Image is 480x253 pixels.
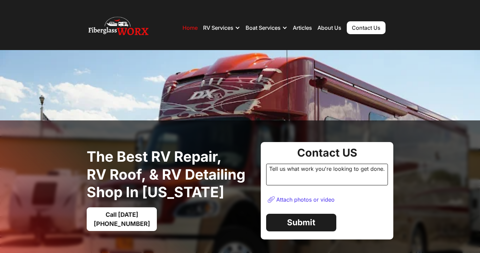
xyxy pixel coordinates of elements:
[293,24,312,31] a: Articles
[246,18,287,38] div: Boat Services
[266,164,388,185] div: Tell us what work you're looking to get done.
[266,214,336,231] a: Submit
[246,24,281,31] div: Boat Services
[87,148,255,201] h1: The best RV Repair, RV Roof, & RV Detailing Shop in [US_STATE]
[87,207,157,231] a: Call [DATE][PHONE_NUMBER]
[203,18,240,38] div: RV Services
[266,147,388,158] div: Contact US
[182,24,198,31] a: Home
[317,24,341,31] a: About Us
[276,196,335,203] div: Attach photos or video
[347,21,386,34] a: Contact Us
[203,24,233,31] div: RV Services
